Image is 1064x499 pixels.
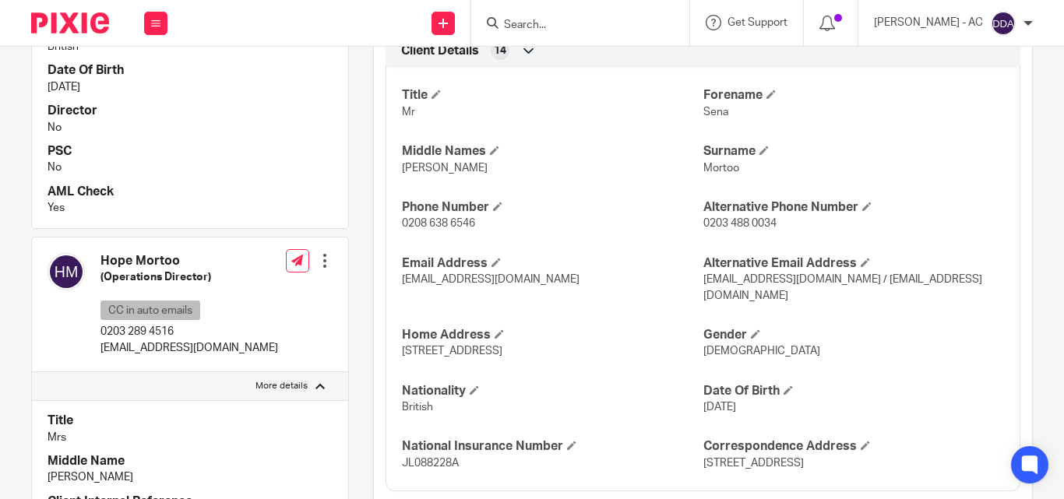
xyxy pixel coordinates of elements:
[402,143,703,160] h4: Middle Names
[874,15,983,30] p: [PERSON_NAME] - AC
[48,143,333,160] h4: PSC
[48,62,333,79] h4: Date Of Birth
[100,269,278,285] h5: (Operations Director)
[402,383,703,399] h4: Nationality
[703,458,804,469] span: [STREET_ADDRESS]
[48,160,333,175] p: No
[402,402,433,413] span: British
[255,380,308,392] p: More details
[100,340,278,356] p: [EMAIL_ADDRESS][DOMAIN_NAME]
[703,87,1004,104] h4: Forename
[402,107,415,118] span: Mr
[703,107,728,118] span: Sena
[402,327,703,343] h4: Home Address
[100,324,278,339] p: 0203 289 4516
[703,255,1004,272] h4: Alternative Email Address
[48,253,85,290] img: svg%3E
[48,184,333,200] h4: AML Check
[402,346,502,357] span: [STREET_ADDRESS]
[402,255,703,272] h4: Email Address
[494,43,506,58] span: 14
[48,469,333,485] p: [PERSON_NAME]
[703,163,739,174] span: Mortoo
[402,274,580,285] span: [EMAIL_ADDRESS][DOMAIN_NAME]
[48,453,333,469] h4: Middle Name
[100,300,200,320] p: CC in auto emails
[728,17,787,28] span: Get Support
[48,39,333,54] p: British
[703,274,982,300] span: [EMAIL_ADDRESS][DOMAIN_NAME] / [EMAIL_ADDRESS][DOMAIN_NAME]
[703,346,820,357] span: [DEMOGRAPHIC_DATA]
[502,19,643,33] input: Search
[703,199,1004,216] h4: Alternative Phone Number
[31,12,109,33] img: Pixie
[48,430,333,445] p: Mrs
[48,200,333,216] p: Yes
[401,43,479,59] span: Client Details
[402,458,459,469] span: JL088228A
[991,11,1016,36] img: svg%3E
[48,79,333,95] p: [DATE]
[703,383,1004,399] h4: Date Of Birth
[703,438,1004,455] h4: Correspondence Address
[100,253,278,269] h4: Hope Mortoo
[703,218,777,229] span: 0203 488 0034
[402,438,703,455] h4: National Insurance Number
[402,163,488,174] span: [PERSON_NAME]
[48,413,333,429] h4: Title
[703,402,736,413] span: [DATE]
[703,327,1004,343] h4: Gender
[402,87,703,104] h4: Title
[48,103,333,119] h4: Director
[402,199,703,216] h4: Phone Number
[703,143,1004,160] h4: Surname
[402,218,475,229] span: 0208 638 6546
[48,120,333,135] p: No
